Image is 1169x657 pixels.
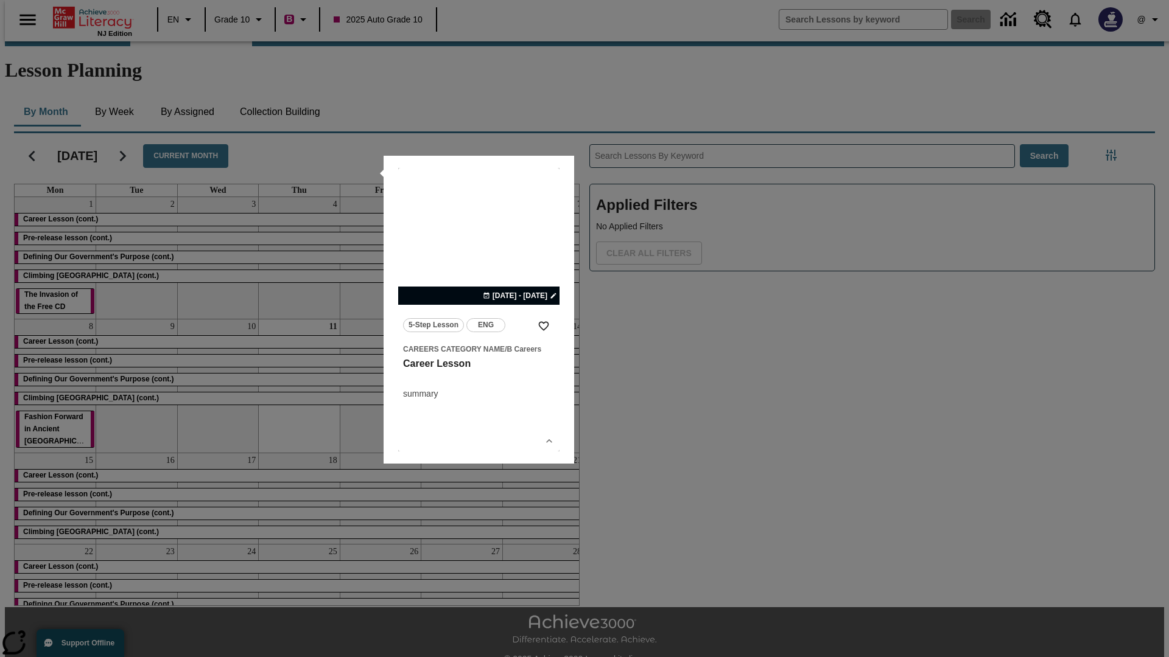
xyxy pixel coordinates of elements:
span: B Careers [507,345,541,353]
button: 5-Step Lesson [403,318,464,332]
button: ENG [466,318,505,332]
div: lesson details [398,168,560,451]
div: summary [403,388,555,400]
h3: Career Lesson [403,358,555,370]
h4: undefined [403,370,555,385]
span: ENG [478,319,494,332]
span: 5-Step Lesson [409,319,458,332]
button: Jan 13 - Jan 17 Choose Dates [480,290,560,301]
span: [DATE] - [DATE] [493,290,547,301]
span: / [505,345,507,353]
span: Careers Category Name [403,345,505,353]
span: Topic: Careers Category Name/B Careers [403,342,555,355]
button: Add to Favorites [533,315,555,337]
button: Show Details [540,432,558,450]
